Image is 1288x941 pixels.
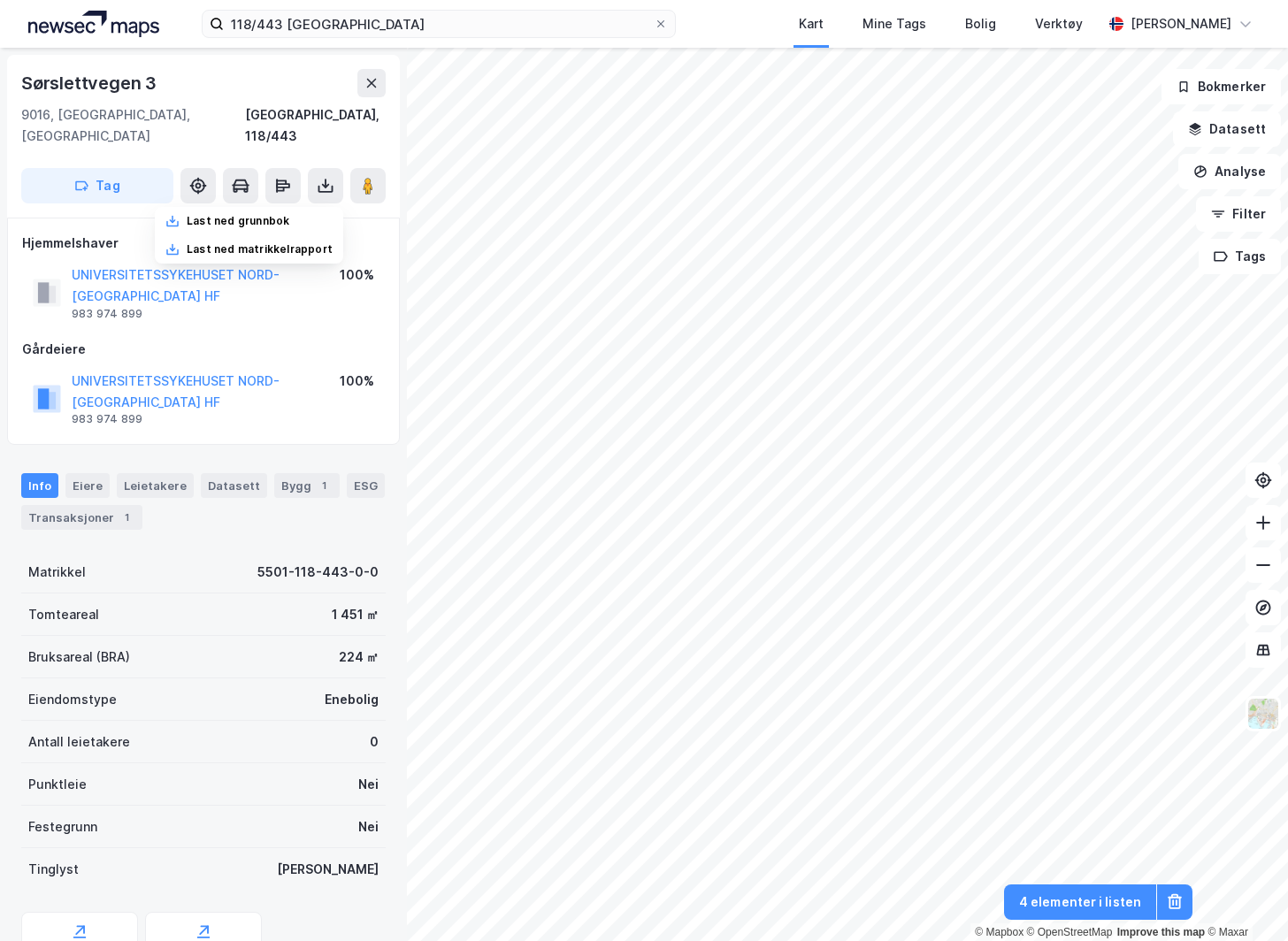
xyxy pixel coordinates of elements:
div: 224 ㎡ [339,646,379,668]
div: Leietakere [117,473,194,498]
button: 4 elementer i listen [1004,884,1156,920]
div: 5501-118-443-0-0 [257,562,379,583]
div: 983 974 899 [72,412,142,426]
div: [GEOGRAPHIC_DATA], 118/443 [245,104,386,147]
div: Info [21,473,58,498]
button: Datasett [1173,111,1281,147]
div: Bolig [965,13,996,34]
div: 9016, [GEOGRAPHIC_DATA], [GEOGRAPHIC_DATA] [21,104,245,147]
div: Tomteareal [28,604,99,625]
img: logo.a4113a55bc3d86da70a041830d287a7e.svg [28,11,159,37]
div: Kart [799,13,824,34]
div: Sørslettvegen 3 [21,69,160,97]
div: Last ned matrikkelrapport [187,242,333,256]
div: Hjemmelshaver [22,233,385,254]
div: Mine Tags [862,13,926,34]
iframe: Chat Widget [1200,856,1288,941]
div: Kontrollprogram for chat [1200,856,1288,941]
div: Bygg [274,473,340,498]
div: 1 451 ㎡ [332,604,379,625]
div: Last ned grunnbok [187,214,289,228]
button: Tags [1199,239,1281,274]
div: Antall leietakere [28,731,130,753]
button: Bokmerker [1161,69,1281,104]
div: Gårdeiere [22,339,385,360]
div: Eiere [65,473,110,498]
button: Analyse [1178,154,1281,189]
div: 983 974 899 [72,307,142,321]
div: 0 [370,731,379,753]
div: [PERSON_NAME] [1131,13,1231,34]
div: Tinglyst [28,859,79,880]
div: 1 [118,509,135,526]
div: 1 [315,477,333,494]
div: 100% [340,264,374,286]
div: Bruksareal (BRA) [28,646,130,668]
div: Punktleie [28,774,87,795]
div: Matrikkel [28,562,86,583]
div: ESG [347,473,385,498]
a: OpenStreetMap [1027,926,1113,938]
input: Søk på adresse, matrikkel, gårdeiere, leietakere eller personer [224,11,654,37]
img: Z [1246,697,1280,731]
button: Filter [1196,196,1281,232]
div: Verktøy [1035,13,1083,34]
a: Improve this map [1117,926,1205,938]
button: Tag [21,168,173,203]
div: Nei [358,816,379,838]
div: 100% [340,371,374,392]
div: Enebolig [325,689,379,710]
div: Nei [358,774,379,795]
a: Mapbox [975,926,1023,938]
div: Eiendomstype [28,689,117,710]
div: [PERSON_NAME] [277,859,379,880]
div: Transaksjoner [21,505,142,530]
div: Datasett [201,473,267,498]
div: Festegrunn [28,816,97,838]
